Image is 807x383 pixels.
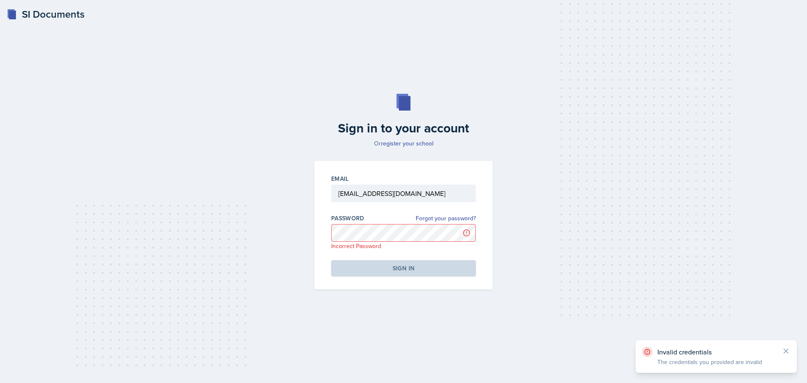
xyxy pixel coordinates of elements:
label: Email [331,174,349,183]
input: Email [331,185,476,202]
p: Incorrect Password [331,242,476,250]
p: Or [309,139,498,148]
h2: Sign in to your account [309,121,498,136]
p: Invalid credentials [657,348,775,356]
a: register your school [381,139,433,148]
label: Password [331,214,364,222]
button: Sign in [331,260,476,276]
div: Sign in [393,264,414,272]
p: The credentials you provided are invalid [657,358,775,366]
a: SI Documents [7,7,84,22]
a: Forgot your password? [416,214,476,223]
